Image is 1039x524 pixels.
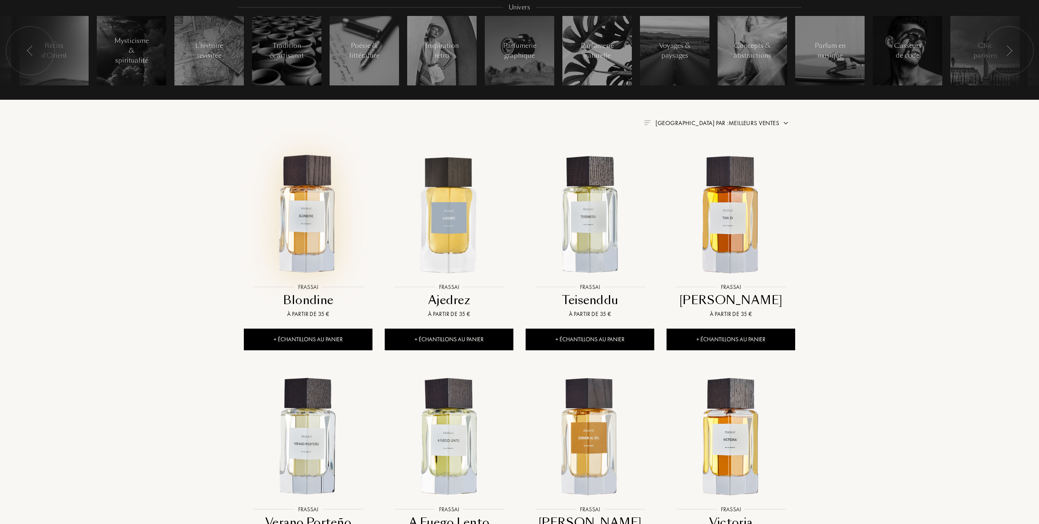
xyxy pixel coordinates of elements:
[245,374,372,501] img: Verano Porteño Frassai
[347,41,382,60] div: Poésie & littérature
[783,120,789,126] img: arrow.png
[526,329,654,350] div: + Échantillons au panier
[385,329,513,350] div: + Échantillons au panier
[244,329,372,350] div: + Échantillons au panier
[656,119,779,127] span: [GEOGRAPHIC_DATA] par : Meilleurs ventes
[667,151,794,278] img: Tian Di Frassai
[667,142,795,329] a: Tian Di FrassaiFrassai[PERSON_NAME]À partir de 35 €
[244,142,372,329] a: Blondine FrassaiFrassaiBlondineÀ partir de 35 €
[386,151,513,278] img: Ajedrez Frassai
[114,36,149,65] div: Mysticisme & spiritualité
[658,41,692,60] div: Voyages & paysages
[502,41,537,60] div: Parfumerie graphique
[644,120,651,125] img: filter_by.png
[580,41,615,60] div: Parfumerie naturelle
[1006,45,1012,56] img: arr_left.svg
[247,310,369,318] div: À partir de 35 €
[503,3,536,12] div: Univers
[813,41,847,60] div: Parfum en musique
[270,41,304,60] div: Tradition & artisanat
[890,41,925,60] div: Casseurs de code
[670,310,792,318] div: À partir de 35 €
[526,151,653,278] img: Teisenddu Frassai
[425,41,459,60] div: Inspiration rétro
[388,310,510,318] div: À partir de 35 €
[529,310,651,318] div: À partir de 35 €
[734,41,771,60] div: Concepts & abstractions
[667,374,794,501] img: Victoria Frassai
[526,374,653,501] img: Dormir Al Sol Frassai
[192,41,227,60] div: L'histoire revisitée
[245,151,372,278] img: Blondine Frassai
[385,142,513,329] a: Ajedrez FrassaiFrassaiAjedrezÀ partir de 35 €
[27,45,33,56] img: arr_left.svg
[667,329,795,350] div: + Échantillons au panier
[526,142,654,329] a: Teisenddu FrassaiFrassaiTeisendduÀ partir de 35 €
[386,374,513,501] img: A Fuego Lento Frassai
